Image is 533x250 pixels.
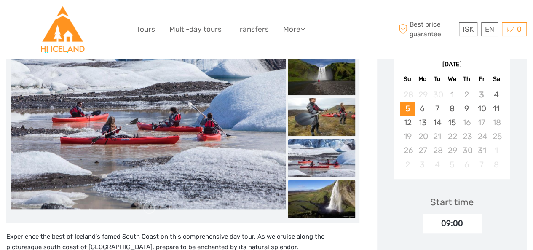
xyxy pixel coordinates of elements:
div: Not available Sunday, October 19th, 2025 [400,129,415,143]
div: We [445,73,459,85]
div: Not available Thursday, October 30th, 2025 [459,143,474,157]
span: 0 [516,25,523,33]
div: 09:00 [423,214,482,233]
div: Tu [430,73,445,85]
div: Mo [415,73,430,85]
div: Not available Tuesday, September 30th, 2025 [430,88,445,102]
a: Multi-day tours [169,23,222,35]
div: Not available Saturday, October 25th, 2025 [489,129,504,143]
div: Choose Sunday, October 12th, 2025 [400,116,415,129]
div: Not available Friday, October 17th, 2025 [474,116,489,129]
div: EN [481,22,498,36]
div: Not available Thursday, October 16th, 2025 [459,116,474,129]
div: Not available Saturday, November 8th, 2025 [489,158,504,172]
div: Not available Sunday, October 26th, 2025 [400,143,415,157]
span: Best price guarantee [396,20,457,38]
div: Not available Friday, November 7th, 2025 [474,158,489,172]
div: Not available Wednesday, October 22nd, 2025 [445,129,459,143]
img: 9969b4a3ae174e6487e65cdb561d7755_main_slider.jpeg [11,26,286,209]
img: 6b7cf2652e484a959f7665af3e378b68_slider_thumbnail.jpeg [288,180,355,218]
div: Choose Thursday, October 9th, 2025 [459,102,474,116]
div: Choose Sunday, October 5th, 2025 [400,102,415,116]
div: Not available Friday, October 24th, 2025 [474,129,489,143]
img: Hostelling International [40,6,86,52]
img: 9969b4a3ae174e6487e65cdb561d7755_slider_thumbnail.jpeg [288,139,355,177]
div: Choose Wednesday, October 15th, 2025 [445,116,459,129]
span: ISK [463,25,474,33]
div: Not available Tuesday, October 21st, 2025 [430,129,445,143]
p: We're away right now. Please check back later! [12,15,95,22]
div: Not available Monday, November 3rd, 2025 [415,158,430,172]
div: month 2025-10 [396,88,507,172]
div: Not available Friday, October 31st, 2025 [474,143,489,157]
div: Sa [489,73,504,85]
div: Choose Friday, October 10th, 2025 [474,102,489,116]
div: [DATE] [394,60,510,69]
div: Not available Sunday, September 28th, 2025 [400,88,415,102]
a: Tours [137,23,155,35]
div: Not available Monday, October 27th, 2025 [415,143,430,157]
div: Choose Monday, October 13th, 2025 [415,116,430,129]
div: Not available Wednesday, November 5th, 2025 [445,158,459,172]
div: Not available Wednesday, October 1st, 2025 [445,88,459,102]
div: Not available Monday, September 29th, 2025 [415,88,430,102]
div: Not available Thursday, November 6th, 2025 [459,158,474,172]
div: Choose Saturday, October 4th, 2025 [489,88,504,102]
a: More [283,23,305,35]
div: Not available Saturday, November 1st, 2025 [489,143,504,157]
img: 818fbb17d28f425c827e89f173d9ff33_slider_thumbnail.jpeg [288,57,355,95]
div: Not available Tuesday, October 28th, 2025 [430,143,445,157]
img: f05d4e49f93345a3b4688289792b1399_slider_thumbnail.jpeg [288,98,355,136]
div: Not available Friday, October 3rd, 2025 [474,88,489,102]
div: Su [400,73,415,85]
div: Not available Thursday, October 23rd, 2025 [459,129,474,143]
div: Choose Wednesday, October 8th, 2025 [445,102,459,116]
div: Fr [474,73,489,85]
div: Not available Wednesday, October 29th, 2025 [445,143,459,157]
button: Open LiveChat chat widget [97,13,107,23]
div: Choose Saturday, October 11th, 2025 [489,102,504,116]
a: Transfers [236,23,269,35]
div: Not available Saturday, October 18th, 2025 [489,116,504,129]
div: Not available Sunday, November 2nd, 2025 [400,158,415,172]
div: Choose Tuesday, October 7th, 2025 [430,102,445,116]
div: Not available Monday, October 20th, 2025 [415,129,430,143]
div: Choose Monday, October 6th, 2025 [415,102,430,116]
div: Choose Tuesday, October 14th, 2025 [430,116,445,129]
div: Start time [430,196,474,209]
div: Not available Tuesday, November 4th, 2025 [430,158,445,172]
div: Th [459,73,474,85]
div: Not available Thursday, October 2nd, 2025 [459,88,474,102]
